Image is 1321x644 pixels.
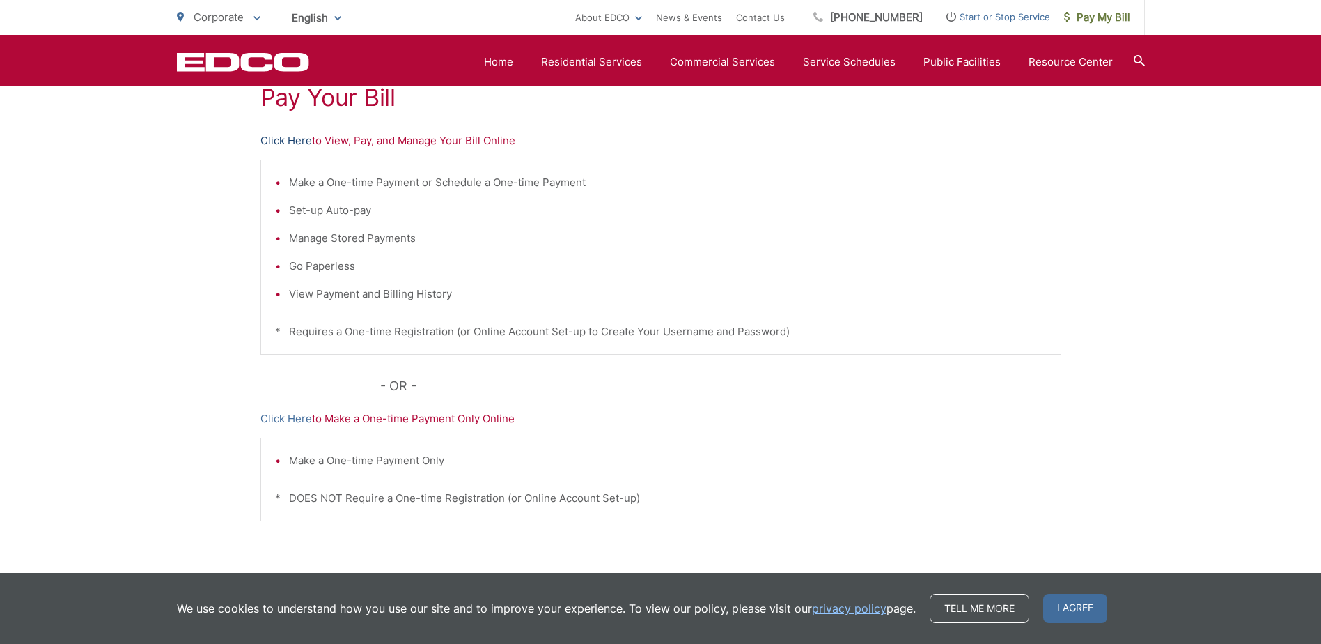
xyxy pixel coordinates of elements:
[289,286,1047,302] li: View Payment and Billing History
[289,258,1047,275] li: Go Paperless
[177,52,309,72] a: EDCD logo. Return to the homepage.
[289,174,1047,191] li: Make a One-time Payment or Schedule a One-time Payment
[656,9,722,26] a: News & Events
[260,132,1061,149] p: to View, Pay, and Manage Your Bill Online
[923,54,1001,70] a: Public Facilities
[260,132,312,149] a: Click Here
[289,452,1047,469] li: Make a One-time Payment Only
[194,10,244,24] span: Corporate
[289,230,1047,247] li: Manage Stored Payments
[812,600,886,617] a: privacy policy
[275,323,1047,340] p: * Requires a One-time Registration (or Online Account Set-up to Create Your Username and Password)
[281,6,352,30] span: English
[289,202,1047,219] li: Set-up Auto-pay
[803,54,896,70] a: Service Schedules
[484,54,513,70] a: Home
[177,600,916,617] p: We use cookies to understand how you use our site and to improve your experience. To view our pol...
[260,411,1061,427] p: to Make a One-time Payment Only Online
[260,411,312,427] a: Click Here
[380,376,1061,397] p: - OR -
[575,9,642,26] a: About EDCO
[1043,594,1107,623] span: I agree
[275,490,1047,507] p: * DOES NOT Require a One-time Registration (or Online Account Set-up)
[930,594,1029,623] a: Tell me more
[1064,9,1130,26] span: Pay My Bill
[670,54,775,70] a: Commercial Services
[736,9,785,26] a: Contact Us
[541,54,642,70] a: Residential Services
[260,84,1061,112] h1: Pay Your Bill
[1029,54,1113,70] a: Resource Center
